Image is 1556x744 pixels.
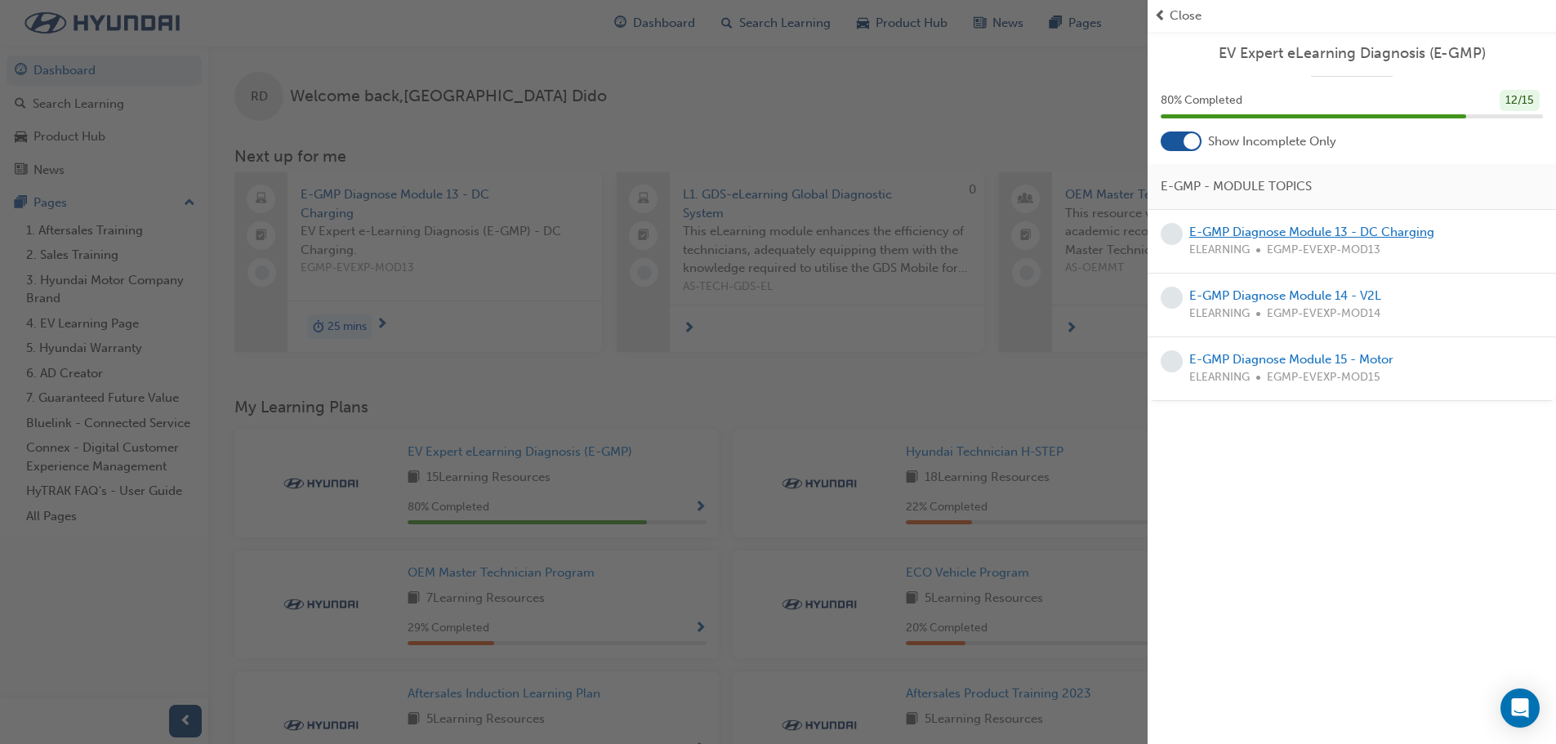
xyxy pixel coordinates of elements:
[1267,241,1380,260] span: EGMP-EVEXP-MOD13
[1154,7,1549,25] button: prev-iconClose
[1267,368,1380,387] span: EGMP-EVEXP-MOD15
[1267,305,1380,323] span: EGMP-EVEXP-MOD14
[1189,305,1250,323] span: ELEARNING
[1189,288,1381,303] a: E-GMP Diagnose Module 14 - V2L
[1189,352,1393,367] a: E-GMP Diagnose Module 15 - Motor
[1161,44,1543,63] a: EV Expert eLearning Diagnosis (E-GMP)
[1189,368,1250,387] span: ELEARNING
[1500,688,1540,728] div: Open Intercom Messenger
[1189,225,1434,239] a: E-GMP Diagnose Module 13 - DC Charging
[1208,132,1336,151] span: Show Incomplete Only
[1161,350,1183,372] span: learningRecordVerb_NONE-icon
[1161,91,1242,110] span: 80 % Completed
[1170,7,1202,25] span: Close
[1161,177,1312,196] span: E-GMP - MODULE TOPICS
[1161,223,1183,245] span: learningRecordVerb_NONE-icon
[1154,7,1166,25] span: prev-icon
[1189,241,1250,260] span: ELEARNING
[1500,90,1540,112] div: 12 / 15
[1161,287,1183,309] span: learningRecordVerb_NONE-icon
